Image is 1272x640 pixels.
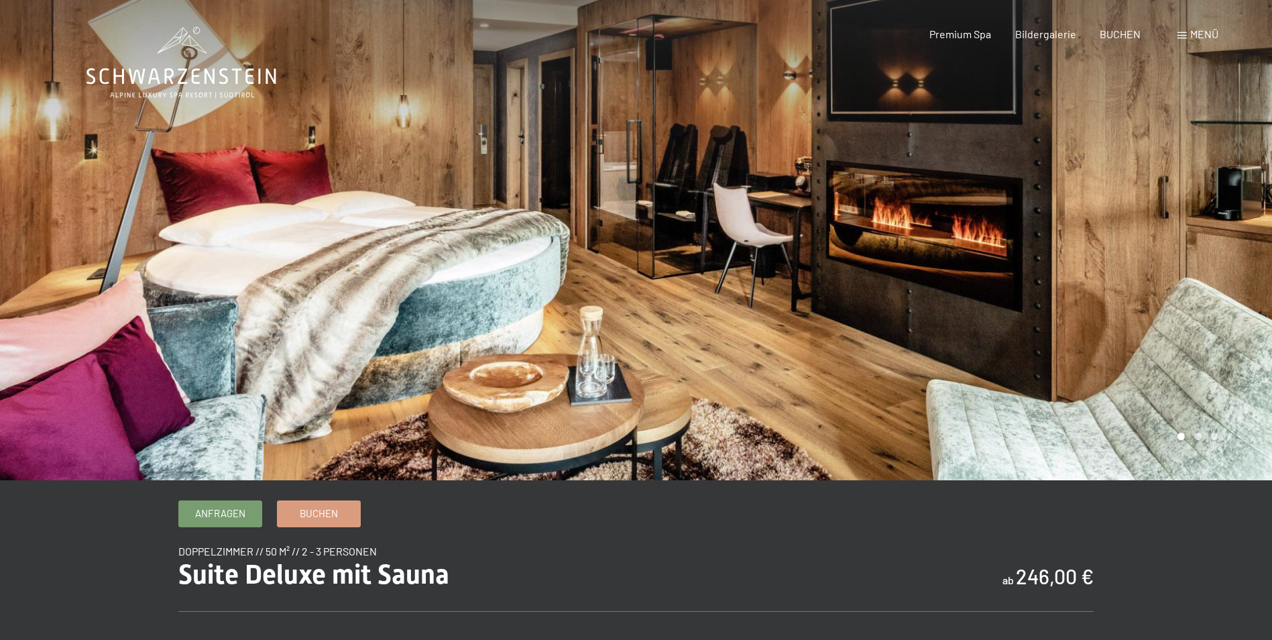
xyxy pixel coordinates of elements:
span: Doppelzimmer // 50 m² // 2 - 3 Personen [178,545,377,557]
span: Menü [1190,28,1218,40]
a: BUCHEN [1100,28,1141,40]
span: Suite Deluxe mit Sauna [178,559,449,590]
a: Premium Spa [929,28,991,40]
a: Anfragen [179,501,262,527]
span: Buchen [300,506,338,521]
a: Bildergalerie [1015,28,1076,40]
span: ab [1002,574,1014,586]
a: Buchen [278,501,360,527]
b: 246,00 € [1016,564,1094,588]
span: Anfragen [195,506,245,521]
